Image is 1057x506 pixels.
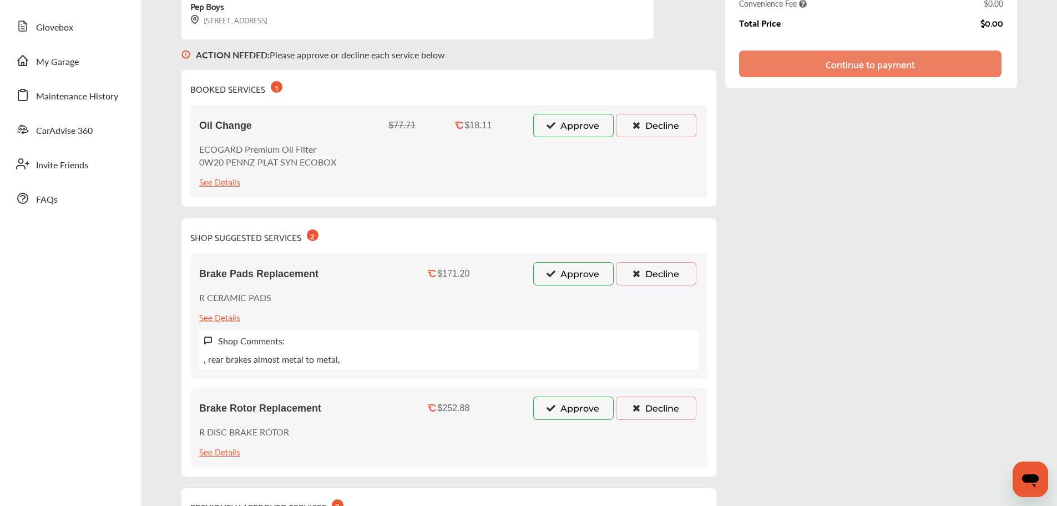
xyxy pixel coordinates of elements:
span: CarAdvise 360 [36,124,93,138]
button: Approve [533,262,614,285]
a: My Garage [10,46,130,75]
button: Approve [533,397,614,420]
label: Shop Comments: [218,334,285,347]
div: 1 [271,81,282,93]
div: BOOKED SERVICES [190,79,282,96]
img: svg+xml;base64,PHN2ZyB3aWR0aD0iMTYiIGhlaWdodD0iMTciIHZpZXdCb3g9IjAgMCAxNiAxNyIgZmlsbD0ibm9uZSIgeG... [190,15,199,24]
span: Brake Rotor Replacement [199,403,321,414]
span: FAQs [36,193,58,207]
img: svg+xml;base64,PHN2ZyB3aWR0aD0iMTYiIGhlaWdodD0iMTciIHZpZXdCb3g9IjAgMCAxNiAxNyIgZmlsbD0ibm9uZSIgeG... [204,336,213,345]
p: 0W20 PENNZ PLAT SYN ECOBOX [199,156,336,168]
a: CarAdvise 360 [10,115,130,144]
div: Continue to payment [826,58,915,69]
img: svg+xml;base64,PHN2ZyB3aWR0aD0iMTYiIGhlaWdodD0iMTciIHZpZXdCb3g9IjAgMCAxNiAxNyIgZmlsbD0ibm9uZSIgeG... [181,39,190,70]
span: Oil Change [199,120,252,132]
div: [STREET_ADDRESS] [190,13,267,26]
span: Invite Friends [36,158,88,173]
div: Total Price [739,18,781,28]
button: Decline [616,262,696,285]
p: R CERAMIC PADS [199,291,271,304]
div: $77.71 [388,121,416,131]
div: $171.20 [437,269,469,279]
div: $18.11 [464,121,492,131]
button: Decline [616,397,696,420]
div: $0.00 [980,18,1003,28]
p: Please approve or decline each service below [196,48,445,61]
button: Approve [533,114,614,137]
div: $252.88 [437,403,469,413]
p: ECOGARD Premium Oil Filter [199,143,336,156]
div: 2 [307,229,318,241]
span: Maintenance History [36,89,118,104]
a: FAQs [10,184,130,213]
a: Glovebox [10,12,130,41]
a: Invite Friends [10,149,130,178]
span: Brake Pads Replacement [199,268,318,280]
button: Decline [616,114,696,137]
div: See Details [199,309,240,324]
iframe: Button to launch messaging window [1013,462,1048,497]
div: See Details [199,444,240,459]
b: ACTION NEEDED : [196,48,270,61]
div: SHOP SUGGESTED SERVICES [190,227,318,244]
p: R DISC BRAKE ROTOR [199,425,289,438]
p: , rear brakes almost metal to metal, [204,353,340,365]
a: Maintenance History [10,81,130,109]
span: Glovebox [36,21,73,35]
span: My Garage [36,55,79,69]
div: See Details [199,174,240,189]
